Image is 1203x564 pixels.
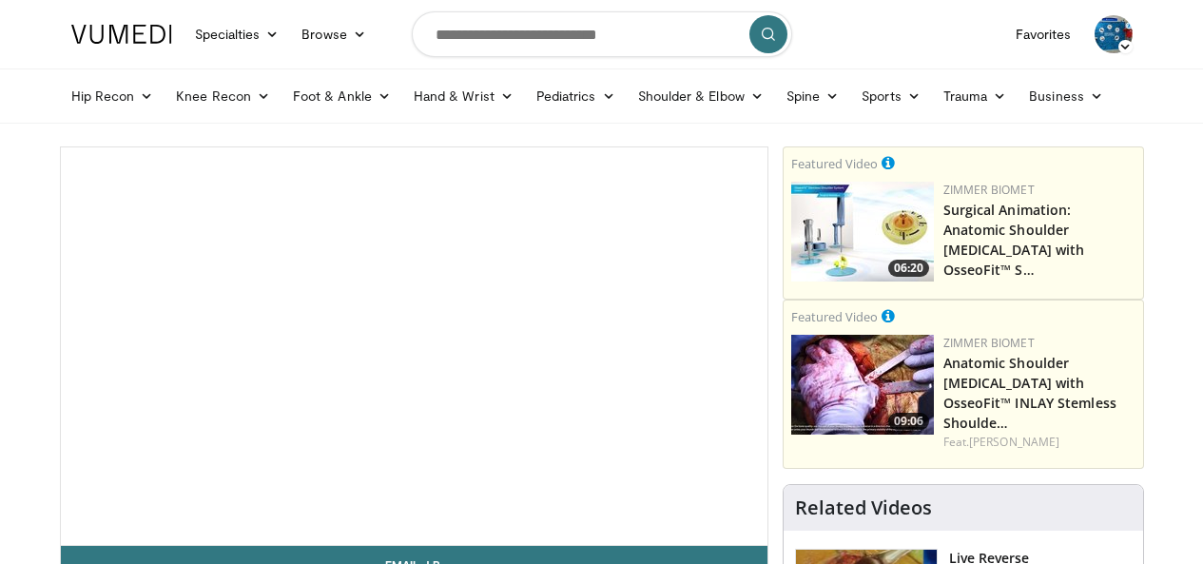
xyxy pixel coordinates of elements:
small: Featured Video [791,155,878,172]
video-js: Video Player [61,147,767,546]
a: Hip Recon [60,77,165,115]
a: Foot & Ankle [281,77,402,115]
div: Feat. [943,434,1135,451]
a: Favorites [1004,15,1083,53]
a: 09:06 [791,335,934,435]
a: 06:20 [791,182,934,282]
a: Specialties [184,15,291,53]
a: Spine [775,77,850,115]
img: VuMedi Logo [71,25,172,44]
img: Avatar [1095,15,1133,53]
small: Featured Video [791,308,878,325]
input: Search topics, interventions [412,11,792,57]
a: Knee Recon [165,77,281,115]
a: Hand & Wrist [402,77,525,115]
a: Surgical Animation: Anatomic Shoulder [MEDICAL_DATA] with OsseoFit™ S… [943,201,1085,279]
a: Business [1018,77,1115,115]
img: 59d0d6d9-feca-4357-b9cd-4bad2cd35cb6.150x105_q85_crop-smart_upscale.jpg [791,335,934,435]
a: Zimmer Biomet [943,182,1035,198]
a: Shoulder & Elbow [627,77,775,115]
img: 84e7f812-2061-4fff-86f6-cdff29f66ef4.150x105_q85_crop-smart_upscale.jpg [791,182,934,282]
span: 09:06 [888,413,929,430]
a: Anatomic Shoulder [MEDICAL_DATA] with OsseoFit™ INLAY Stemless Shoulde… [943,354,1116,432]
a: Zimmer Biomet [943,335,1035,351]
h4: Related Videos [795,496,932,519]
a: Sports [850,77,932,115]
span: 06:20 [888,260,929,277]
a: Pediatrics [525,77,627,115]
a: [PERSON_NAME] [969,434,1059,450]
a: Browse [290,15,378,53]
a: Trauma [932,77,1019,115]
